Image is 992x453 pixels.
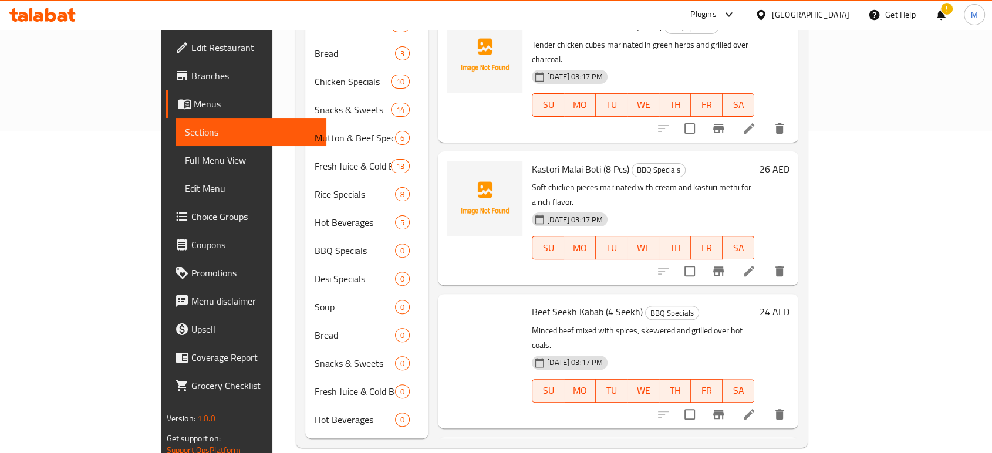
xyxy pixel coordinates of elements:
[600,382,623,399] span: TU
[305,405,428,434] div: Hot Beverages0
[166,315,326,343] a: Upsell
[396,133,409,144] span: 6
[723,379,754,403] button: SA
[646,306,699,320] span: BBQ Specials
[704,257,733,285] button: Branch-specific-item
[305,236,428,265] div: BBQ Specials0
[532,38,754,67] p: Tender chicken cubes marinated in green herbs and grilled over charcoal.
[596,236,627,259] button: TU
[305,349,428,377] div: Snacks & Sweets0
[396,217,409,228] span: 5
[659,93,691,117] button: TH
[176,118,326,146] a: Sections
[690,8,716,22] div: Plugins
[392,161,409,172] span: 13
[396,386,409,397] span: 0
[305,124,428,152] div: Mutton & Beef Specials6
[305,377,428,405] div: Fresh Juice & Cold Beverages0
[315,159,391,173] span: Fresh Juice & Cold Beverages
[532,323,754,353] p: Minced beef mixed with spices, skewered and grilled over hot coals.
[627,379,659,403] button: WE
[166,287,326,315] a: Menu disclaimer
[691,93,723,117] button: FR
[569,96,591,113] span: MO
[765,400,794,428] button: delete
[391,103,410,117] div: items
[691,236,723,259] button: FR
[315,272,395,286] span: Desi Specials
[395,413,410,427] div: items
[447,18,522,93] img: Chicken Green Tikka Botti (8 Pcs)
[537,239,559,256] span: SU
[596,93,627,117] button: TU
[176,146,326,174] a: Full Menu View
[677,116,702,141] span: Select to update
[305,208,428,236] div: Hot Beverages5
[532,303,643,320] span: Beef Seekh Kabab (4 Seekh)
[765,257,794,285] button: delete
[632,163,686,177] div: BBQ Specials
[191,378,317,393] span: Grocery Checklist
[396,358,409,369] span: 0
[315,356,395,370] span: Snacks & Sweets
[166,33,326,62] a: Edit Restaurant
[315,300,395,314] span: Soup
[167,431,221,446] span: Get support on:
[696,96,718,113] span: FR
[664,239,686,256] span: TH
[305,293,428,321] div: Soup0
[632,239,654,256] span: WE
[600,96,623,113] span: TU
[191,294,317,308] span: Menu disclaimer
[315,328,395,342] div: Bread
[194,97,317,111] span: Menus
[315,187,395,201] div: Rice Specials
[166,202,326,231] a: Choice Groups
[315,103,391,117] span: Snacks & Sweets
[396,273,409,285] span: 0
[664,96,686,113] span: TH
[772,8,849,21] div: [GEOGRAPHIC_DATA]
[727,96,750,113] span: SA
[191,350,317,364] span: Coverage Report
[532,379,564,403] button: SU
[191,40,317,55] span: Edit Restaurant
[191,322,317,336] span: Upsell
[704,114,733,143] button: Branch-specific-item
[395,215,410,229] div: items
[696,239,718,256] span: FR
[185,125,317,139] span: Sections
[395,356,410,370] div: items
[305,265,428,293] div: Desi Specials0
[696,382,718,399] span: FR
[395,272,410,286] div: items
[315,75,391,89] span: Chicken Specials
[395,300,410,314] div: items
[723,93,754,117] button: SA
[315,413,395,427] span: Hot Beverages
[396,302,409,313] span: 0
[395,131,410,145] div: items
[723,236,754,259] button: SA
[664,382,686,399] span: TH
[645,306,699,320] div: BBQ Specials
[167,411,195,426] span: Version:
[542,214,608,225] span: [DATE] 03:17 PM
[396,245,409,256] span: 0
[532,93,564,117] button: SU
[315,46,395,60] span: Bread
[395,46,410,60] div: items
[185,181,317,195] span: Edit Menu
[537,382,559,399] span: SU
[396,414,409,425] span: 0
[759,18,789,34] h6: 20 AED
[677,402,702,427] span: Select to update
[176,174,326,202] a: Edit Menu
[395,187,410,201] div: items
[166,371,326,400] a: Grocery Checklist
[532,180,754,209] p: Soft chicken pieces marinated with cream and kasturi methi for a rich flavor.
[191,238,317,252] span: Coupons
